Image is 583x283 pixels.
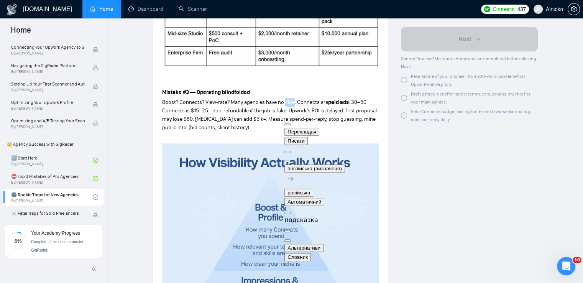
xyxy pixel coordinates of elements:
[517,5,526,13] span: 437
[568,3,580,15] button: setting
[11,88,85,92] span: By [PERSON_NAME]
[93,47,98,52] span: lock
[31,230,80,236] span: Your Academy Progress
[162,99,328,105] span: Boost? Connects? View-rate? Many agencies have no clue. Connects are
[128,6,163,12] a: dashboardDashboard
[535,7,541,12] span: user
[411,74,525,87] span: Rewrite one of your pitches into a 200-word, problem-first Upwork-native pitch.
[11,189,93,206] a: 🌚 Rookie Traps for New AgenciesBy[PERSON_NAME]
[11,99,85,106] span: Optimizing Your Upwork Profile
[3,137,103,152] span: 👑 Agency Success with GigRadar
[91,265,99,273] span: double-left
[162,89,250,95] strong: Mistake #3 — Operating blindfolded
[11,125,85,129] span: By [PERSON_NAME]
[458,35,471,44] span: Next
[93,102,98,107] span: lock
[401,27,538,51] button: Next
[179,6,207,12] a: searchScanner
[328,99,349,105] strong: paid ads
[568,6,580,12] a: setting
[93,84,98,89] span: lock
[411,109,530,122] span: Set a Connects budget ceiling for the next two weeks and log cost-per-reply daily.
[411,91,530,105] span: Draft a three-tier offer ladder (entry, core, expansion) that fits your main service.
[5,25,37,41] span: Home
[11,152,93,169] a: 1️⃣ Start HereBy[PERSON_NAME]
[493,5,516,13] span: Connects:
[401,56,536,69] span: Cannot Proceed! Make sure Homework are completed before clicking Next:
[93,158,98,163] span: check-circle
[11,43,85,51] span: Connecting Your Upwork Agency to GigRadar
[573,257,581,263] span: 10
[93,120,98,126] span: lock
[557,257,575,275] iframe: Intercom live chat
[93,176,98,181] span: check-circle
[93,194,98,200] span: check-circle
[31,240,84,252] span: Complete all lessons to master GigRadar.
[11,209,85,217] span: ☠️ Fatal Traps for Solo Freelancers
[11,69,85,74] span: By [PERSON_NAME]
[93,213,98,218] span: lock
[484,6,490,12] img: upwork-logo.png
[93,65,98,71] span: lock
[11,170,93,187] a: ⛔ Top 3 Mistakes of Pro AgenciesBy[PERSON_NAME]
[6,3,18,16] img: logo
[11,62,85,69] span: Navigating the GigRadar Platform
[90,6,113,12] a: homeHome
[11,106,85,111] span: By [PERSON_NAME]
[11,51,85,56] span: By [PERSON_NAME]
[11,117,85,125] span: Optimizing and A/B Testing Your Scanner for Better Results
[9,239,27,244] span: 6%
[11,80,85,88] span: Setting Up Your First Scanner and Auto-Bidder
